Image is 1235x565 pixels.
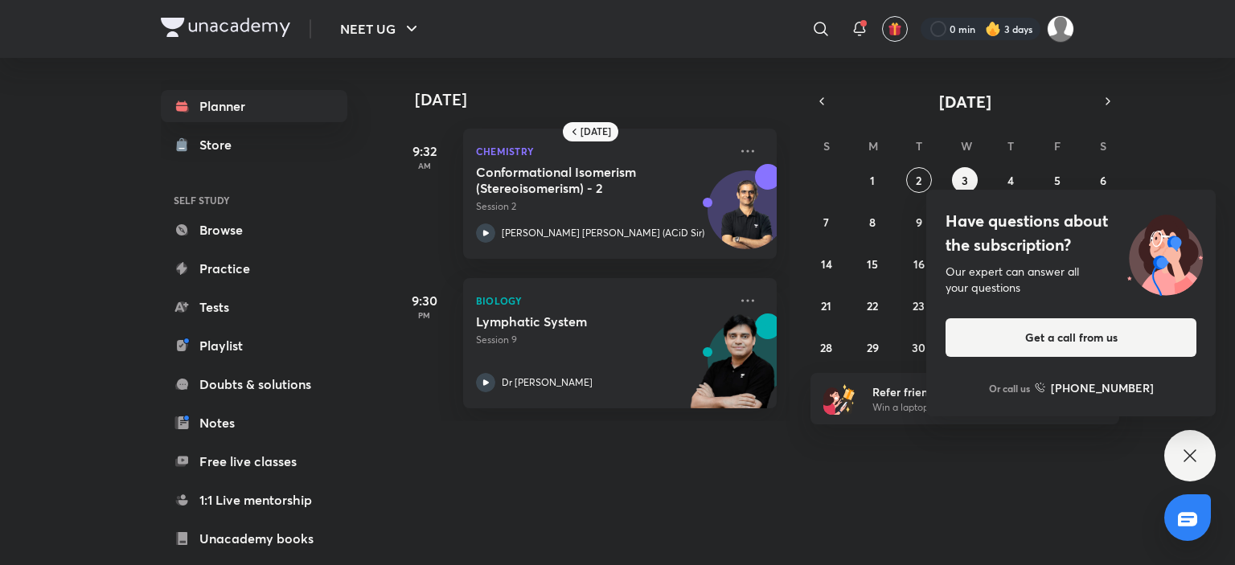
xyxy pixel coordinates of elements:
[392,141,457,161] h5: 9:32
[888,22,902,36] img: avatar
[820,340,832,355] abbr: September 28, 2025
[946,318,1196,357] button: Get a call from us
[906,334,932,360] button: September 30, 2025
[823,138,830,154] abbr: Sunday
[823,383,855,415] img: referral
[199,135,241,154] div: Store
[1044,167,1070,193] button: September 5, 2025
[939,91,991,113] span: [DATE]
[872,400,1070,415] p: Win a laptop, vouchers & more
[906,209,932,235] button: September 9, 2025
[392,310,457,320] p: PM
[872,383,1070,400] h6: Refer friends
[823,215,829,230] abbr: September 7, 2025
[814,209,839,235] button: September 7, 2025
[860,209,885,235] button: September 8, 2025
[161,18,290,37] img: Company Logo
[161,407,347,439] a: Notes
[161,252,347,285] a: Practice
[906,293,932,318] button: September 23, 2025
[867,340,879,355] abbr: September 29, 2025
[476,333,728,347] p: Session 9
[814,251,839,276] button: September 14, 2025
[916,173,921,188] abbr: September 2, 2025
[860,334,885,360] button: September 29, 2025
[868,138,878,154] abbr: Monday
[985,21,1001,37] img: streak
[962,173,968,188] abbr: September 3, 2025
[161,291,347,323] a: Tests
[1007,173,1014,188] abbr: September 4, 2025
[906,167,932,193] button: September 2, 2025
[161,368,347,400] a: Doubts & solutions
[906,251,932,276] button: September 16, 2025
[821,298,831,313] abbr: September 21, 2025
[867,298,878,313] abbr: September 22, 2025
[392,161,457,170] p: AM
[860,167,885,193] button: September 1, 2025
[330,13,431,45] button: NEET UG
[998,167,1024,193] button: September 4, 2025
[1054,173,1061,188] abbr: September 5, 2025
[161,214,347,246] a: Browse
[1090,167,1116,193] button: September 6, 2025
[814,334,839,360] button: September 28, 2025
[476,291,728,310] p: Biology
[1100,173,1106,188] abbr: September 6, 2025
[476,164,676,196] h5: Conformational Isomerism (Stereoisomerism) - 2
[161,90,347,122] a: Planner
[476,313,676,330] h5: Lymphatic System
[1051,379,1154,396] h6: [PHONE_NUMBER]
[476,199,728,214] p: Session 2
[1054,138,1061,154] abbr: Friday
[916,215,922,230] abbr: September 9, 2025
[916,138,922,154] abbr: Tuesday
[860,293,885,318] button: September 22, 2025
[161,445,347,477] a: Free live classes
[870,173,875,188] abbr: September 1, 2025
[502,375,593,390] p: Dr [PERSON_NAME]
[161,186,347,214] h6: SELF STUDY
[1047,15,1074,43] img: Kebir Hasan Sk
[989,381,1030,395] p: Or call us
[476,141,728,161] p: Chemistry
[1100,138,1106,154] abbr: Saturday
[860,251,885,276] button: September 15, 2025
[161,129,347,161] a: Store
[882,16,908,42] button: avatar
[814,293,839,318] button: September 21, 2025
[1114,209,1216,296] img: ttu_illustration_new.svg
[821,256,832,272] abbr: September 14, 2025
[392,291,457,310] h5: 9:30
[913,298,925,313] abbr: September 23, 2025
[502,226,704,240] p: [PERSON_NAME] [PERSON_NAME] (ACiD Sir)
[912,340,925,355] abbr: September 30, 2025
[161,18,290,41] a: Company Logo
[952,167,978,193] button: September 3, 2025
[161,330,347,362] a: Playlist
[415,90,793,109] h4: [DATE]
[913,256,925,272] abbr: September 16, 2025
[869,215,876,230] abbr: September 8, 2025
[1007,138,1014,154] abbr: Thursday
[946,209,1196,257] h4: Have questions about the subscription?
[1035,379,1154,396] a: [PHONE_NUMBER]
[867,256,878,272] abbr: September 15, 2025
[946,264,1196,296] div: Our expert can answer all your questions
[708,179,786,256] img: Avatar
[161,522,347,555] a: Unacademy books
[961,138,972,154] abbr: Wednesday
[833,90,1097,113] button: [DATE]
[161,484,347,516] a: 1:1 Live mentorship
[581,125,611,138] h6: [DATE]
[688,313,777,424] img: unacademy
